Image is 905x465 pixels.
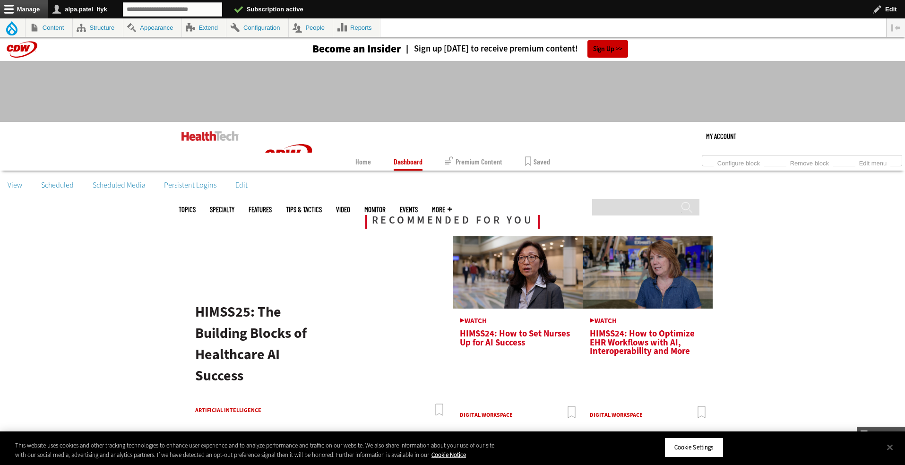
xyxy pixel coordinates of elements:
a: HIMSS25: The Building Blocks of Healthcare AI Success [195,300,307,388]
a: HIMSS24: How to Set Nurses Up for AI Success [460,318,576,348]
a: Appearance [123,18,181,37]
button: Cookie Settings [664,438,724,457]
a: Video [336,206,350,213]
a: More information about your privacy [431,451,466,459]
a: Dashboard [394,153,422,171]
a: Tips & Tactics [286,206,322,213]
div: User menu [706,122,736,150]
a: Sign up [DATE] to receive premium content! [401,44,578,53]
a: Events [400,206,418,213]
span: More [432,206,452,213]
span: Topics [179,206,196,213]
img: HIMSS Video [583,236,713,309]
a: Structure [73,18,123,37]
a: My Account [706,122,736,150]
a: Persistent Logins [156,178,224,192]
a: HIMSS24: How to Optimize EHR Workflows with AI, Interoperability and More [590,318,706,357]
img: Home [181,131,239,141]
a: MonITor [364,206,386,213]
a: Edit menu [855,157,890,167]
a: CDW [253,184,324,194]
a: Sign Up [587,40,628,58]
a: Premium Content [445,153,502,171]
a: Digital Workspace [460,411,513,419]
h3: Become an Insider [312,43,401,54]
a: Home [355,153,371,171]
a: People [289,18,333,37]
span: Specialty [210,206,234,213]
div: This website uses cookies and other tracking technologies to enhance user experience and to analy... [15,441,498,459]
a: Remove block [786,157,833,167]
iframe: advertisement [281,70,625,113]
span: Feedback [868,431,901,438]
button: Close [879,437,900,457]
a: Content [26,18,72,37]
a: Configuration [226,18,288,37]
a: Scheduled [34,178,81,192]
a: Configure block [714,157,764,167]
a: Extend [182,18,226,37]
a: Saved [525,153,550,171]
img: HIMSS Nurses Thumbnail [453,236,583,309]
a: Digital Workspace [590,411,643,419]
a: Reports [333,18,380,37]
a: Features [249,206,272,213]
a: Artificial Intelligence [195,405,284,416]
img: Home [253,122,324,192]
button: Vertical orientation [887,18,905,37]
a: Become an Insider [277,43,401,54]
a: Scheduled Media [85,178,153,192]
